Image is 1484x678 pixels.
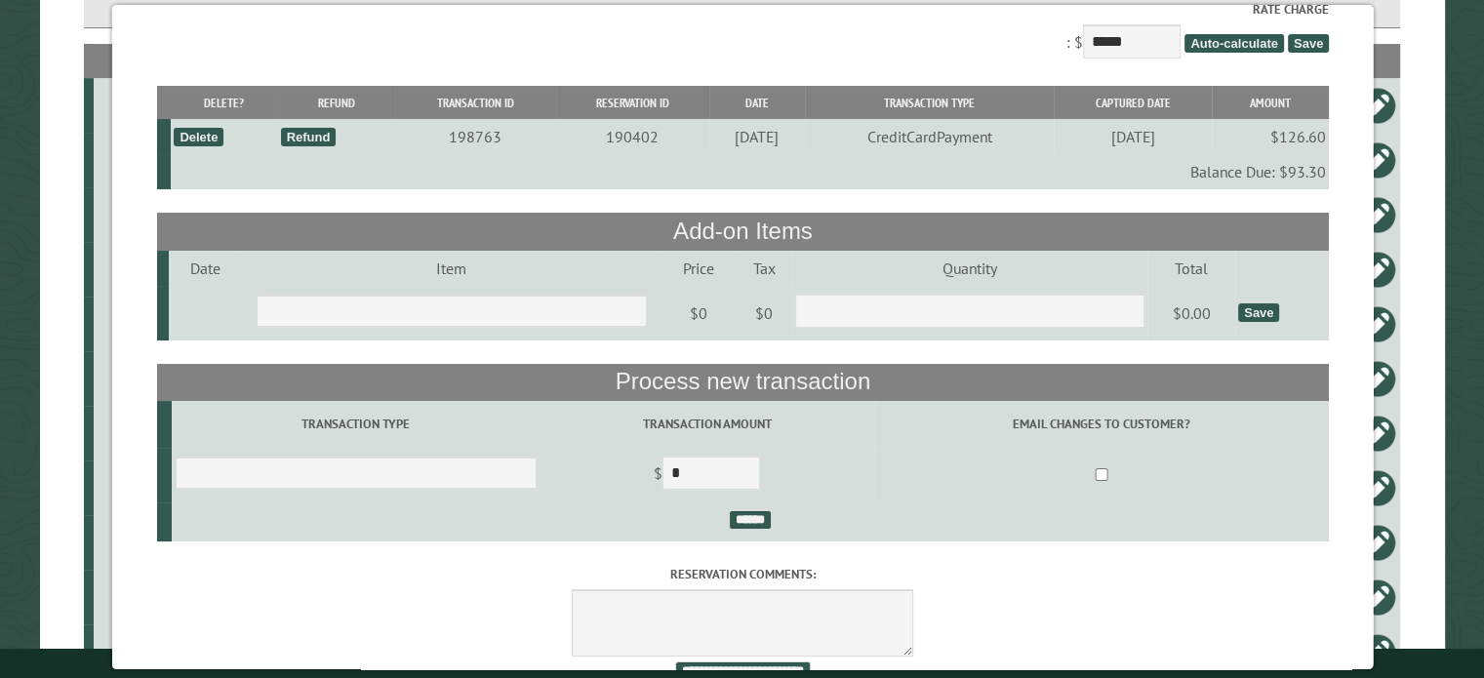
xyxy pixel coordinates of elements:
td: Total [1146,251,1234,286]
td: 198763 [394,119,555,154]
td: Balance Due: $93.30 [170,154,1328,189]
th: Site [94,44,194,78]
th: Refund [277,86,394,120]
th: Process new transaction [156,364,1329,401]
div: 501 [101,150,191,170]
div: 18 [101,642,191,661]
label: Transaction Type [175,415,537,433]
div: 500 [101,205,191,224]
div: 12 [101,533,191,552]
label: Transaction Amount [542,415,870,433]
th: Transaction ID [394,86,555,120]
td: Tax [735,251,791,286]
span: Save [1287,34,1328,53]
label: Email changes to customer? [876,415,1325,433]
td: Item [240,251,661,286]
div: 17 [101,587,191,607]
th: Add-on Items [156,213,1329,250]
div: 600 [101,259,191,279]
td: $126.60 [1211,119,1329,154]
td: $0.00 [1146,286,1234,340]
th: Date [708,86,804,120]
td: [DATE] [708,119,804,154]
div: 19 [101,314,191,334]
td: [DATE] [1053,119,1210,154]
td: Date [168,251,240,286]
td: CreditCardPayment [804,119,1054,154]
th: Reservation ID [555,86,708,120]
div: 16 [101,423,191,443]
div: Save [1237,303,1278,322]
div: 58 [101,96,191,115]
th: Captured Date [1053,86,1210,120]
td: 190402 [555,119,708,154]
th: Delete? [170,86,276,120]
div: Refund [280,128,336,146]
td: Price [661,251,735,286]
th: Amount [1211,86,1329,120]
span: Auto-calculate [1183,34,1283,53]
div: 506 [101,369,191,388]
th: Transaction Type [804,86,1054,120]
td: $ [540,448,873,502]
div: Delete [173,128,222,146]
td: $0 [735,286,791,340]
td: Quantity [791,251,1146,286]
div: 510 [101,478,191,498]
label: Reservation comments: [156,565,1329,583]
td: $0 [661,286,735,340]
